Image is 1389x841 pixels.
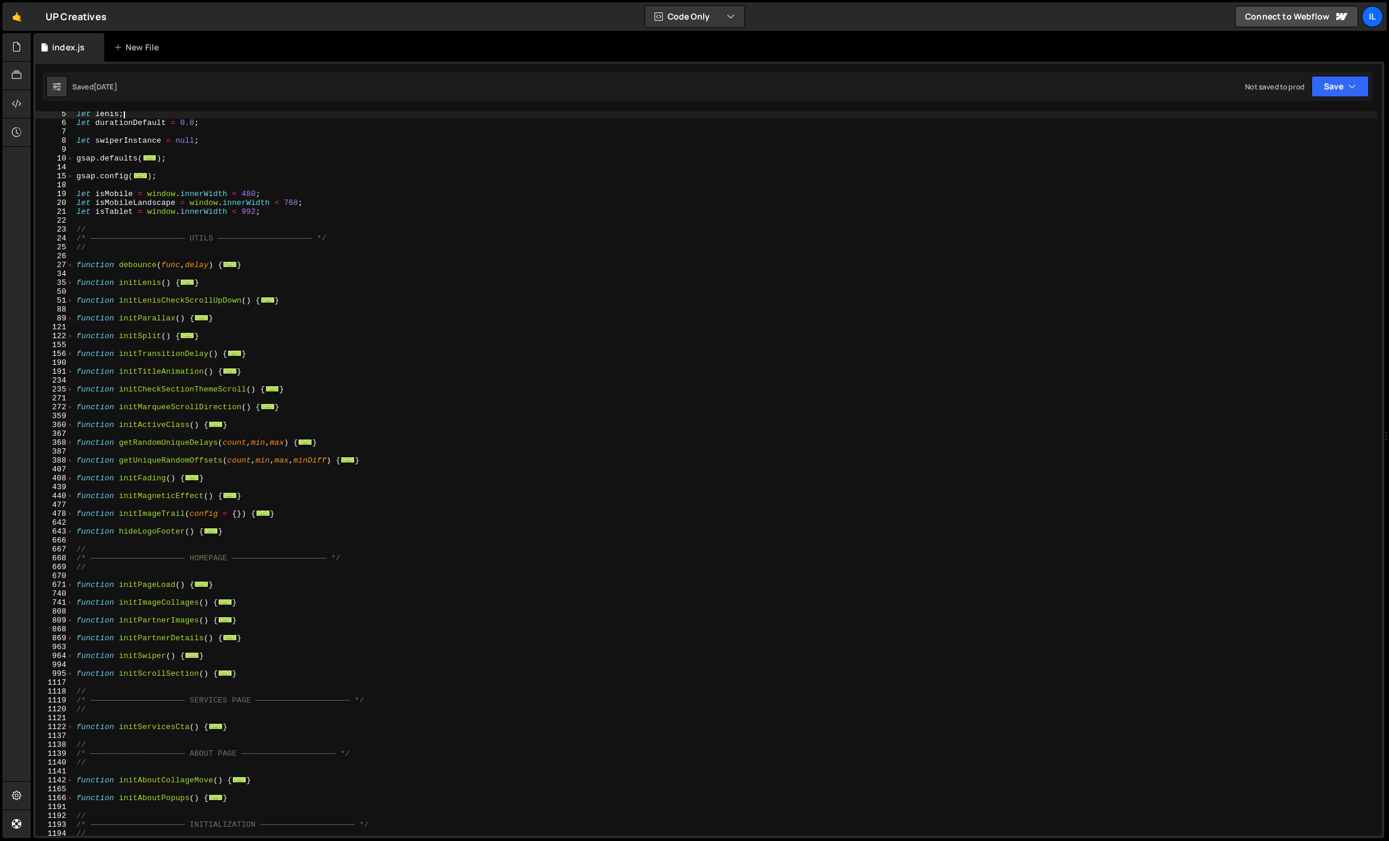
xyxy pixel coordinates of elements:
[36,332,74,341] div: 122
[36,252,74,261] div: 26
[36,127,74,136] div: 7
[1311,76,1369,97] button: Save
[46,9,107,24] div: UP Creatives
[36,287,74,296] div: 50
[194,314,208,321] span: ...
[36,776,74,785] div: 1142
[36,820,74,829] div: 1193
[36,794,74,803] div: 1166
[36,678,74,687] div: 1117
[36,518,74,527] div: 642
[36,536,74,545] div: 666
[36,367,74,376] div: 191
[36,749,74,758] div: 1139
[36,598,74,607] div: 741
[36,696,74,705] div: 1119
[133,172,147,179] span: ...
[36,465,74,474] div: 407
[36,314,74,323] div: 89
[52,41,85,53] div: index.js
[36,358,74,367] div: 190
[223,261,237,268] span: ...
[36,118,74,127] div: 6
[36,394,74,403] div: 271
[36,207,74,216] div: 21
[1362,6,1383,27] a: Il
[36,509,74,518] div: 478
[36,456,74,465] div: 388
[36,492,74,500] div: 440
[36,163,74,172] div: 14
[204,528,218,534] span: ...
[36,385,74,394] div: 235
[36,438,74,447] div: 368
[36,429,74,438] div: 367
[218,617,232,623] span: ...
[36,714,74,723] div: 1121
[1235,6,1358,27] a: Connect to Webflow
[36,580,74,589] div: 671
[1245,82,1304,92] div: Not saved to prod
[36,669,74,678] div: 995
[208,723,223,730] span: ...
[36,412,74,420] div: 359
[36,500,74,509] div: 477
[232,776,246,783] span: ...
[114,41,163,53] div: New File
[645,6,745,27] button: Code Only
[36,705,74,714] div: 1120
[185,652,199,659] span: ...
[36,740,74,749] div: 1138
[36,589,74,598] div: 740
[36,634,74,643] div: 869
[208,421,223,428] span: ...
[36,687,74,696] div: 1118
[36,154,74,163] div: 10
[36,225,74,234] div: 23
[36,545,74,554] div: 667
[36,172,74,181] div: 15
[142,155,156,161] span: ...
[36,660,74,669] div: 994
[265,386,279,392] span: ...
[36,527,74,536] div: 643
[36,296,74,305] div: 51
[36,616,74,625] div: 809
[185,474,199,481] span: ...
[256,510,270,516] span: ...
[36,785,74,794] div: 1165
[180,279,194,285] span: ...
[36,305,74,314] div: 88
[36,420,74,429] div: 360
[36,234,74,243] div: 24
[36,136,74,145] div: 8
[341,457,355,463] span: ...
[72,82,117,92] div: Saved
[36,349,74,358] div: 156
[298,439,312,445] span: ...
[36,278,74,287] div: 35
[36,829,74,838] div: 1194
[36,341,74,349] div: 155
[260,297,274,303] span: ...
[223,492,237,499] span: ...
[36,811,74,820] div: 1192
[218,599,232,605] span: ...
[223,634,237,641] span: ...
[36,216,74,225] div: 22
[36,181,74,190] div: 18
[36,731,74,740] div: 1137
[36,261,74,269] div: 27
[260,403,274,410] span: ...
[36,723,74,731] div: 1122
[36,625,74,634] div: 868
[36,376,74,385] div: 234
[36,554,74,563] div: 668
[194,581,208,588] span: ...
[36,758,74,767] div: 1140
[36,269,74,278] div: 34
[227,350,242,357] span: ...
[36,145,74,154] div: 9
[36,643,74,651] div: 963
